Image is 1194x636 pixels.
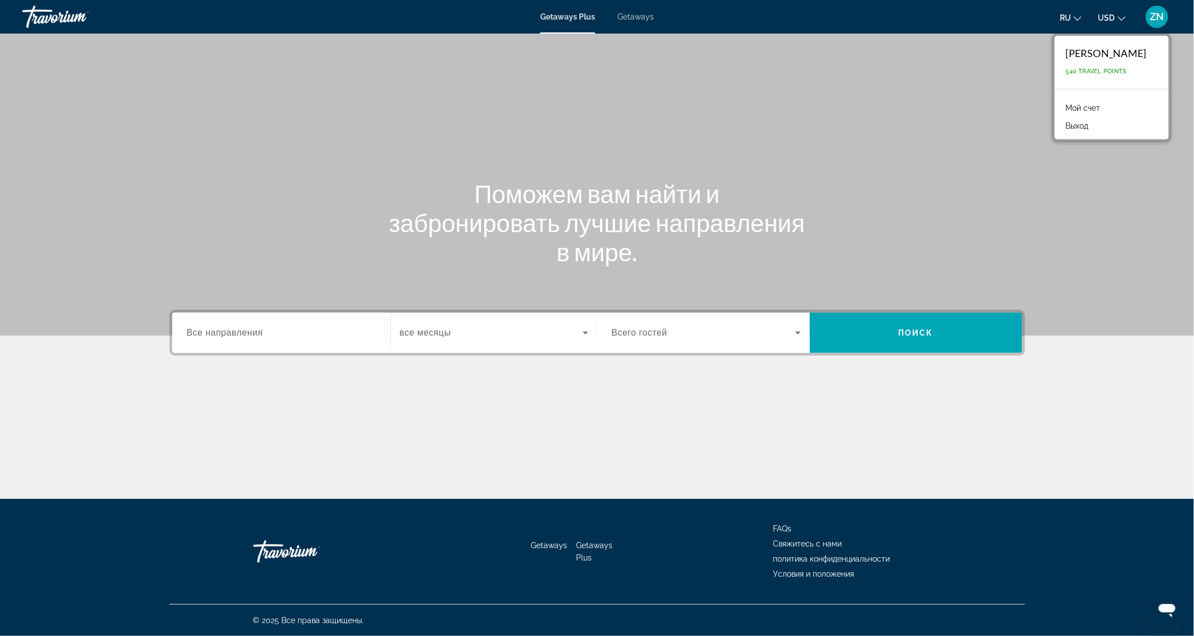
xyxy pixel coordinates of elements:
[773,539,842,548] a: Свяжитесь с нами
[531,541,567,550] a: Getaways
[1060,101,1106,115] a: Мой счет
[1150,11,1164,22] span: ZN
[773,524,792,533] a: FAQs
[1098,13,1115,22] span: USD
[22,2,134,31] a: Travorium
[1066,68,1127,75] span: 540 Travel Points
[1066,47,1146,59] div: [PERSON_NAME]
[612,328,668,337] span: Всего гостей
[773,569,855,578] a: Условия и положения
[617,12,654,21] a: Getaways
[400,328,451,337] span: все месяцы
[1149,591,1185,627] iframe: Button to launch messaging window
[540,12,595,21] a: Getaways Plus
[253,616,364,625] span: © 2025 Все права защищены.
[1060,13,1071,22] span: ru
[253,535,365,568] a: Travorium
[1143,5,1172,29] button: User Menu
[1060,10,1082,26] button: Change language
[187,328,263,337] span: Все направления
[172,313,1022,353] div: Search widget
[388,179,807,266] h1: Поможем вам найти и забронировать лучшие направления в мире.
[773,554,890,563] a: политика конфиденциальности
[1060,119,1094,133] button: Выход
[1098,10,1126,26] button: Change currency
[576,541,612,562] a: Getaways Plus
[898,328,933,337] span: Поиск
[810,313,1022,353] button: Поиск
